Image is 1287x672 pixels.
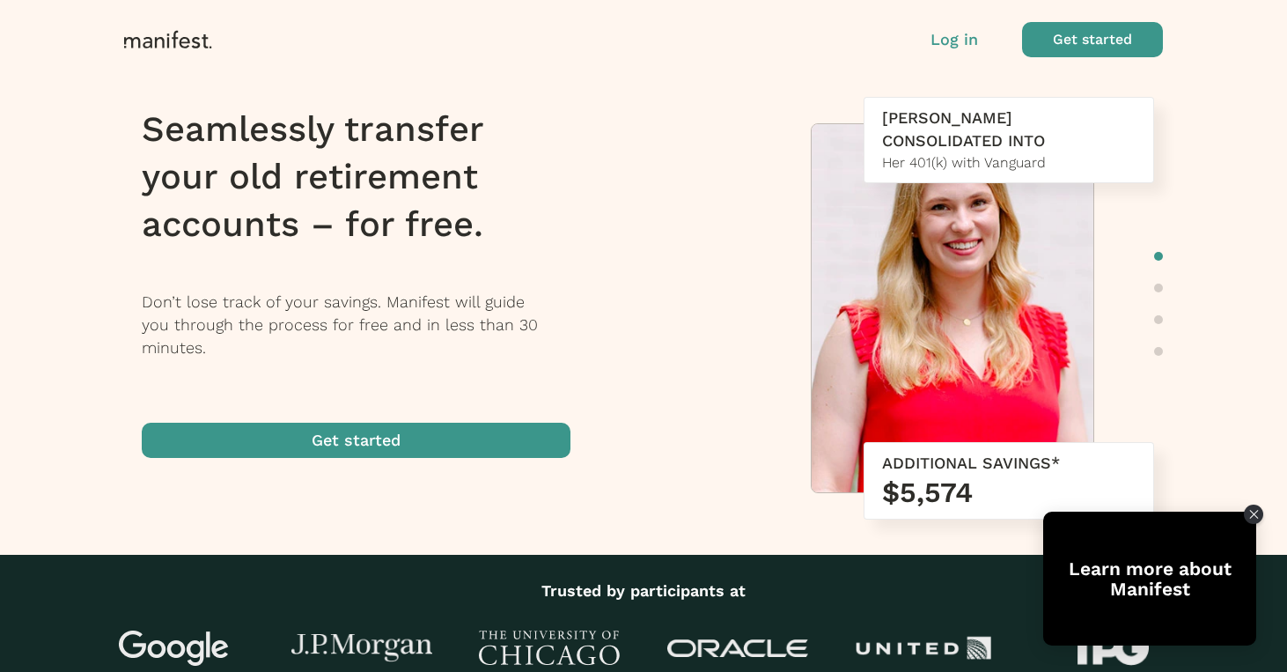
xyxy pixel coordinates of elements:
[882,452,1136,475] div: ADDITIONAL SAVINGS*
[1043,512,1256,646] div: Open Tolstoy
[1244,505,1263,524] div: Close Tolstoy widget
[667,639,808,658] img: Oracle
[882,475,1136,510] h3: $5,574
[1043,558,1256,599] div: Learn more about Manifest
[104,631,245,666] img: Google
[1043,512,1256,646] div: Tolstoy bubble widget
[1043,512,1256,646] div: Open Tolstoy widget
[812,124,1093,501] img: Meredith
[479,631,620,666] img: University of Chicago
[882,107,1136,152] div: [PERSON_NAME] CONSOLIDATED INTO
[882,152,1136,174] div: Her 401(k) with Vanguard
[291,634,432,663] img: J.P Morgan
[142,106,593,248] h1: Seamlessly transfer your old retirement accounts – for free.
[1022,22,1163,57] button: Get started
[930,28,978,51] button: Log in
[142,291,593,359] p: Don’t lose track of your savings. Manifest will guide you through the process for free and in les...
[142,423,570,458] button: Get started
